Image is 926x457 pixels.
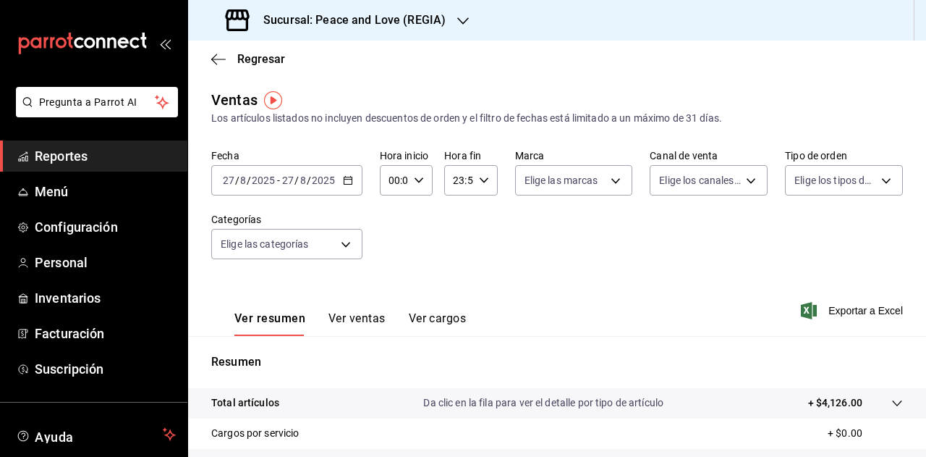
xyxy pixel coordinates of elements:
button: Ver resumen [234,311,305,336]
label: Hora fin [444,151,497,161]
span: Elige los canales de venta [659,173,741,188]
span: / [247,175,251,186]
span: / [307,175,311,186]
p: + $4,126.00 [808,395,862,411]
button: Pregunta a Parrot AI [16,87,178,117]
span: Facturación [35,324,176,343]
a: Pregunta a Parrot AI [10,105,178,120]
span: Regresar [237,52,285,66]
p: Cargos por servicio [211,426,300,441]
p: + $0.00 [828,426,903,441]
input: ---- [251,175,276,186]
input: ---- [311,175,336,186]
label: Canal de venta [650,151,768,161]
span: / [235,175,239,186]
span: Ayuda [35,426,157,443]
label: Hora inicio [380,151,433,161]
button: Regresar [211,52,285,66]
span: Elige las categorías [221,237,309,251]
span: Suscripción [35,359,176,379]
div: Ventas [211,89,258,111]
img: Tooltip marker [264,91,282,109]
label: Tipo de orden [785,151,903,161]
input: -- [281,175,294,186]
p: Total artículos [211,395,279,411]
input: -- [300,175,307,186]
span: Elige los tipos de orden [794,173,876,188]
span: Configuración [35,217,176,237]
span: Reportes [35,146,176,166]
p: Resumen [211,353,903,371]
input: -- [239,175,247,186]
button: Ver ventas [328,311,386,336]
span: Menú [35,182,176,201]
h3: Sucursal: Peace and Love (REGIA) [252,12,446,29]
p: Da clic en la fila para ver el detalle por tipo de artículo [423,395,663,411]
button: open_drawer_menu [159,38,171,49]
label: Marca [515,151,633,161]
button: Exportar a Excel [804,302,903,319]
div: navigation tabs [234,311,466,336]
input: -- [222,175,235,186]
label: Categorías [211,214,362,225]
button: Ver cargos [409,311,467,336]
span: Pregunta a Parrot AI [39,95,156,110]
span: - [277,175,280,186]
span: Personal [35,253,176,272]
label: Fecha [211,151,362,161]
span: Inventarios [35,288,176,308]
span: Elige las marcas [524,173,598,188]
div: Los artículos listados no incluyen descuentos de orden y el filtro de fechas está limitado a un m... [211,111,903,126]
span: / [294,175,299,186]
